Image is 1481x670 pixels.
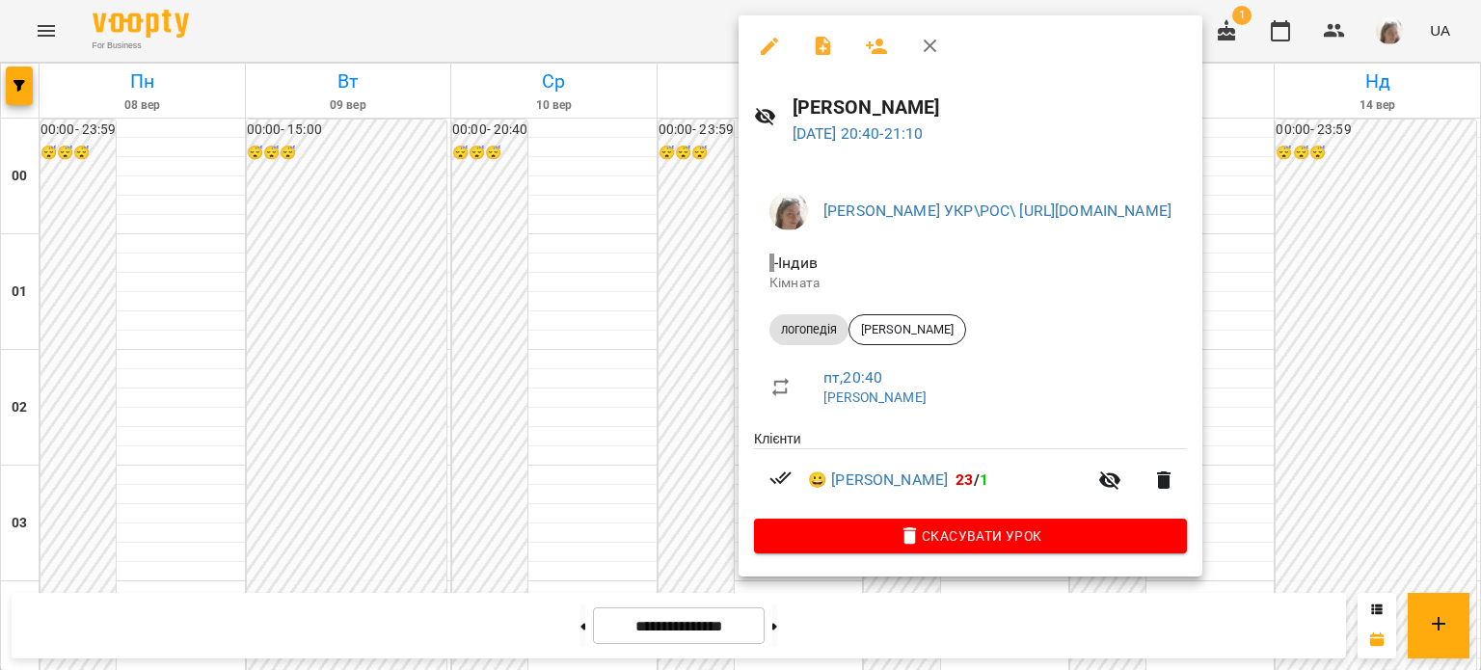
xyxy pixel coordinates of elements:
[823,201,1171,220] a: [PERSON_NAME] УКР\РОС\ [URL][DOMAIN_NAME]
[793,124,924,143] a: [DATE] 20:40-21:10
[823,389,927,405] a: [PERSON_NAME]
[769,254,821,272] span: - Індив
[769,274,1171,293] p: Кімната
[808,469,948,492] a: 😀 [PERSON_NAME]
[956,470,988,489] b: /
[769,321,848,338] span: логопедія
[980,470,988,489] span: 1
[793,93,1187,122] h6: [PERSON_NAME]
[754,429,1187,519] ul: Клієнти
[956,470,973,489] span: 23
[754,519,1187,553] button: Скасувати Урок
[769,192,808,230] img: 4795d6aa07af88b41cce17a01eea78aa.jpg
[823,368,882,387] a: пт , 20:40
[848,314,966,345] div: [PERSON_NAME]
[769,524,1171,548] span: Скасувати Урок
[769,467,793,490] svg: Візит сплачено
[849,321,965,338] span: [PERSON_NAME]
